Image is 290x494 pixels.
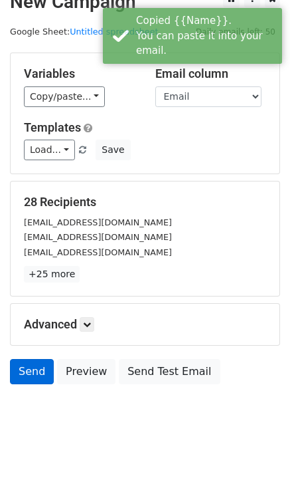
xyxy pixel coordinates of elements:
small: [EMAIL_ADDRESS][DOMAIN_NAME] [24,217,172,227]
a: Load... [24,140,75,160]
small: [EMAIL_ADDRESS][DOMAIN_NAME] [24,247,172,257]
a: Send [10,359,54,384]
h5: Email column [155,66,267,81]
small: Google Sheet: [10,27,159,37]
a: Preview [57,359,115,384]
a: Templates [24,120,81,134]
a: Send Test Email [119,359,220,384]
button: Save [96,140,130,160]
h5: 28 Recipients [24,195,266,209]
h5: Variables [24,66,135,81]
a: Untitled spreadsheet [70,27,158,37]
div: 聊天小组件 [224,430,290,494]
a: +25 more [24,266,80,283]
div: Copied {{Name}}. You can paste it into your email. [136,13,277,59]
iframe: Chat Widget [224,430,290,494]
small: [EMAIL_ADDRESS][DOMAIN_NAME] [24,232,172,242]
a: Copy/paste... [24,86,105,107]
h5: Advanced [24,317,266,332]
